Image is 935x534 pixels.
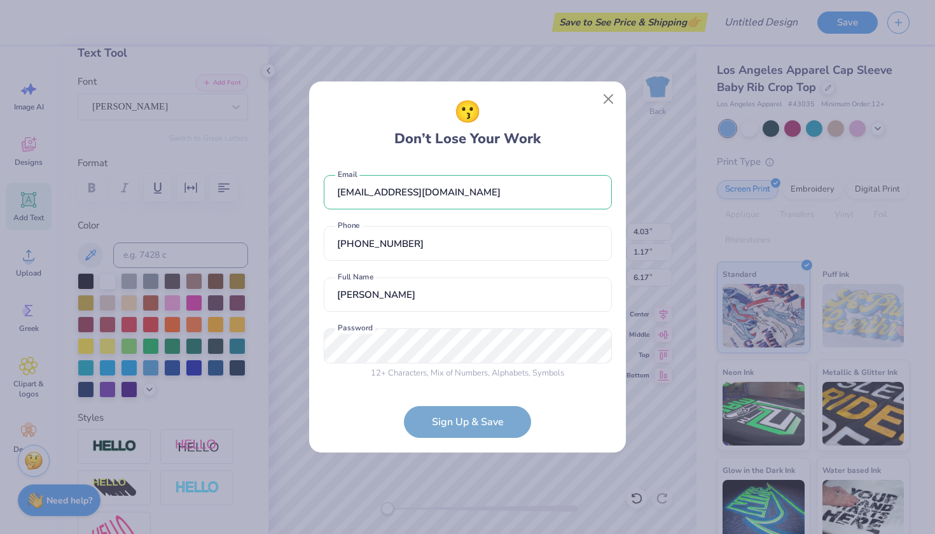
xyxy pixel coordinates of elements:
span: Symbols [532,367,564,379]
button: Close [597,87,621,111]
div: , Mix of , , [324,367,612,380]
span: 12 + Characters [371,367,427,379]
span: Alphabets [492,367,529,379]
div: Don’t Lose Your Work [394,96,541,150]
span: 😗 [454,96,481,129]
span: Numbers [455,367,488,379]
